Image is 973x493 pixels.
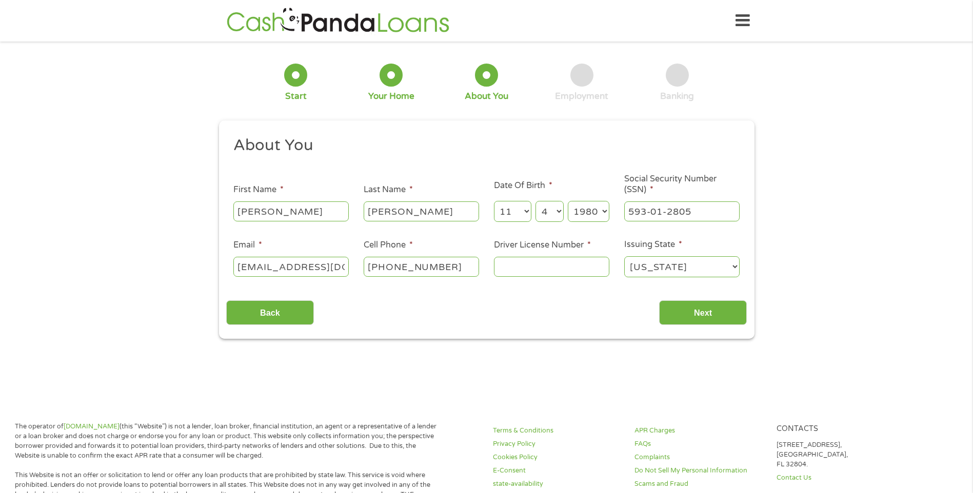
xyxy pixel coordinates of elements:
input: john@gmail.com [233,257,349,276]
a: APR Charges [634,426,764,436]
p: [STREET_ADDRESS], [GEOGRAPHIC_DATA], FL 32804. [777,440,906,469]
a: Privacy Policy [493,439,622,449]
div: Start [285,91,307,102]
input: 078-05-1120 [624,201,740,221]
a: E-Consent [493,466,622,476]
label: Email [233,240,262,251]
a: Contact Us [777,473,906,483]
a: Terms & Conditions [493,426,622,436]
div: Employment [555,91,608,102]
a: Do Not Sell My Personal Information [634,466,764,476]
a: state-availability [493,479,622,489]
input: Back [226,300,314,325]
div: About You [465,91,508,102]
label: Issuing State [624,239,682,250]
a: Scams and Fraud [634,479,764,489]
label: First Name [233,184,284,195]
input: Next [659,300,747,325]
label: Driver License Number [494,240,591,251]
div: Banking [660,91,694,102]
input: (541) 754-3010 [364,257,479,276]
h2: About You [233,135,732,156]
p: The operator of (this “Website”) is not a lender, loan broker, financial institution, an agent or... [15,422,441,461]
a: Cookies Policy [493,453,622,462]
a: [DOMAIN_NAME] [64,422,120,430]
img: GetLoanNow Logo [224,6,452,35]
label: Date Of Birth [494,180,552,191]
input: Smith [364,201,479,221]
input: John [233,201,349,221]
a: FAQs [634,439,764,449]
label: Social Security Number (SSN) [624,174,740,195]
h4: Contacts [777,424,906,434]
a: Complaints [634,453,764,462]
label: Cell Phone [364,240,413,251]
div: Your Home [368,91,414,102]
label: Last Name [364,184,413,195]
